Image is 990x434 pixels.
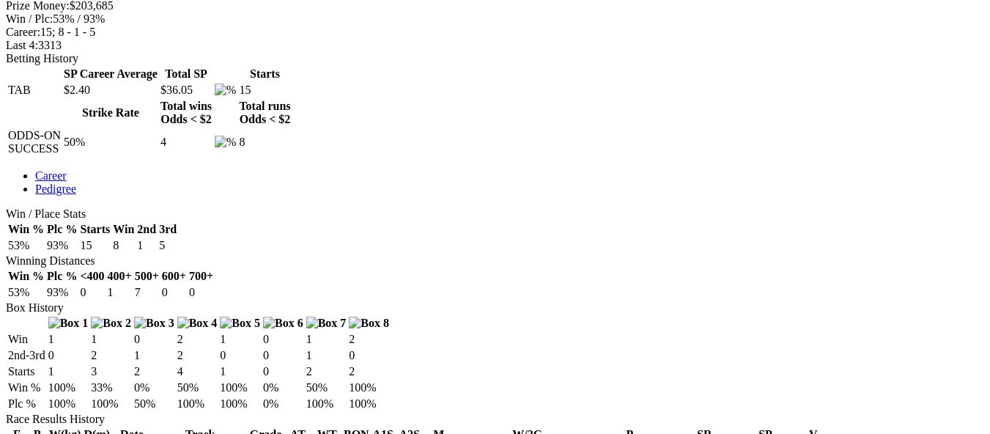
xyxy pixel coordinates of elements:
img: Box 4 [177,317,218,330]
th: Plc % [46,222,78,237]
a: Career [35,169,67,182]
td: 1 [306,348,347,363]
td: 0 [161,285,187,300]
td: 0 [348,348,390,363]
td: 100% [177,397,218,411]
td: Plc % [7,397,46,411]
div: Winning Distances [6,254,984,268]
span: Win / Plc: [6,12,53,25]
img: % [215,84,236,97]
td: 53% [7,285,45,300]
div: Box History [6,301,984,315]
span: Career: [6,26,40,38]
td: 0 [262,348,304,363]
td: 1 [48,332,89,347]
td: Win [7,332,46,347]
th: Total runs Odds < $2 [238,99,291,127]
th: Strike Rate [63,99,158,127]
td: 4 [177,364,218,379]
td: 50% [133,397,175,411]
th: Win [112,222,135,237]
td: 0 [133,332,175,347]
th: Starts [79,222,111,237]
td: 15 [79,238,111,253]
td: 3 [90,364,132,379]
div: Race Results History [6,413,984,426]
th: 2nd [136,222,157,237]
td: 100% [306,397,347,411]
th: Total wins Odds < $2 [160,99,213,127]
td: 100% [48,380,89,395]
td: 15 [238,83,291,98]
td: 0 [219,348,261,363]
td: 33% [90,380,132,395]
th: Starts [238,67,291,81]
th: Total SP [160,67,213,81]
td: Win % [7,380,46,395]
td: 1 [219,364,261,379]
td: Starts [7,364,46,379]
img: Box 3 [134,317,174,330]
td: ODDS-ON SUCCESS [7,128,62,156]
td: 100% [48,397,89,411]
td: 2 [348,364,390,379]
img: Box 2 [91,317,131,330]
td: 2 [177,348,218,363]
div: 3313 [6,39,984,52]
td: 0% [262,397,304,411]
img: Box 6 [263,317,303,330]
img: Box 8 [349,317,389,330]
td: TAB [7,83,62,98]
td: 0 [262,364,304,379]
div: Betting History [6,52,984,65]
td: 2 [133,364,175,379]
td: 0 [262,332,304,347]
img: Box 1 [48,317,89,330]
td: 93% [46,285,78,300]
img: Box 7 [306,317,347,330]
td: 8 [238,128,291,156]
td: 0 [48,348,89,363]
th: 3rd [158,222,177,237]
img: Box 5 [220,317,260,330]
td: 100% [348,380,390,395]
th: SP Career Average [63,67,158,81]
th: 500+ [134,269,160,284]
td: 50% [63,128,158,156]
td: 2 [177,332,218,347]
td: 0% [133,380,175,395]
td: 2nd-3rd [7,348,46,363]
td: 7 [134,285,160,300]
td: 53% [7,238,45,253]
td: 0 [188,285,214,300]
td: 1 [90,332,132,347]
td: 2 [306,364,347,379]
td: 1 [306,332,347,347]
th: Plc % [46,269,78,284]
td: 100% [219,380,261,395]
div: 53% / 93% [6,12,984,26]
td: 8 [112,238,135,253]
td: 1 [107,285,133,300]
td: 100% [90,397,132,411]
td: 1 [136,238,157,253]
td: 50% [177,380,218,395]
td: 4 [160,128,213,156]
td: $2.40 [63,83,158,98]
td: 2 [90,348,132,363]
th: Win % [7,269,45,284]
td: 50% [306,380,347,395]
th: <400 [79,269,105,284]
td: 93% [46,238,78,253]
div: 15; 8 - 1 - 5 [6,26,984,39]
th: 700+ [188,269,214,284]
span: Last 4: [6,39,38,51]
td: 1 [48,364,89,379]
th: 400+ [107,269,133,284]
td: 1 [219,332,261,347]
td: $36.05 [160,83,213,98]
img: % [215,136,236,149]
td: 5 [158,238,177,253]
a: Pedigree [35,183,76,195]
td: 100% [348,397,390,411]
